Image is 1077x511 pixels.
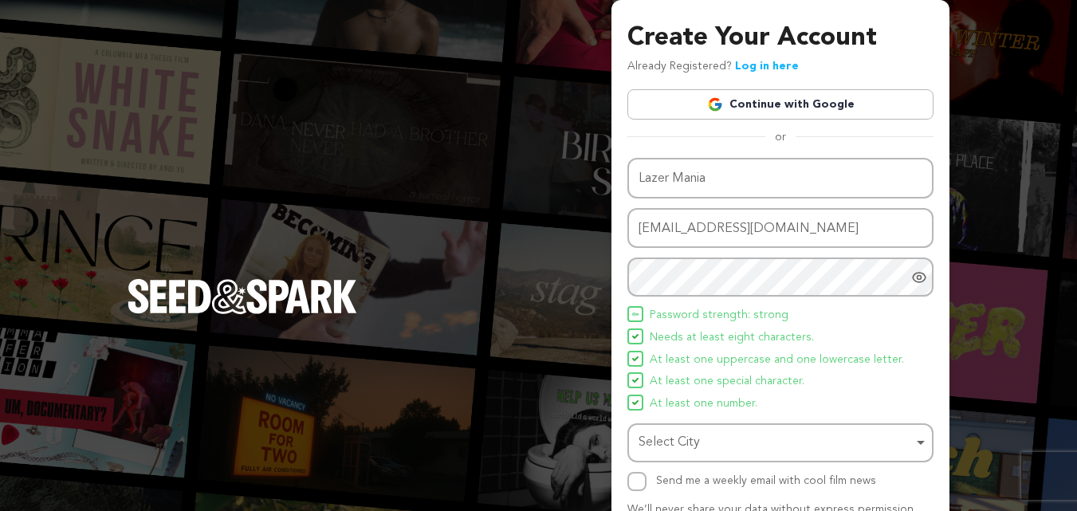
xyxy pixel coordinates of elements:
[627,208,934,249] input: Email address
[627,19,934,57] h3: Create Your Account
[650,306,788,325] span: Password strength: strong
[627,57,799,77] p: Already Registered?
[632,356,639,362] img: Seed&Spark Icon
[650,395,757,414] span: At least one number.
[128,279,357,314] img: Seed&Spark Logo
[707,96,723,112] img: Google logo
[650,372,804,391] span: At least one special character.
[650,351,904,370] span: At least one uppercase and one lowercase letter.
[627,89,934,120] a: Continue with Google
[627,158,934,199] input: Name
[656,475,876,486] label: Send me a weekly email with cool film news
[911,269,927,285] a: Show password as plain text. Warning: this will display your password on the screen.
[632,399,639,406] img: Seed&Spark Icon
[735,61,799,72] a: Log in here
[639,431,913,454] div: Select City
[128,279,357,346] a: Seed&Spark Homepage
[632,333,639,340] img: Seed&Spark Icon
[632,377,639,383] img: Seed&Spark Icon
[650,328,814,348] span: Needs at least eight characters.
[765,129,796,145] span: or
[632,311,639,317] img: Seed&Spark Icon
